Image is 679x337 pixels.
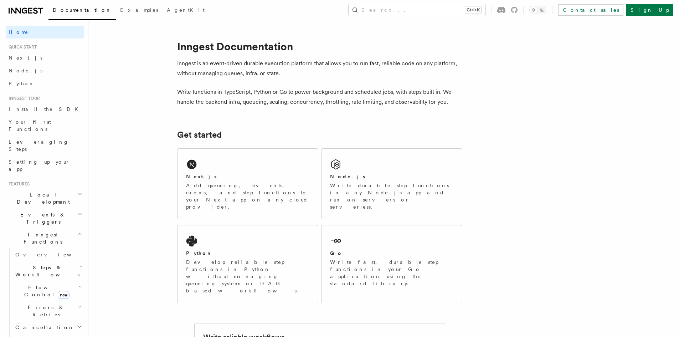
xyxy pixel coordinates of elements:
[12,248,84,261] a: Overview
[177,87,462,107] p: Write functions in TypeScript, Python or Go to power background and scheduled jobs, with steps bu...
[626,4,673,16] a: Sign Up
[12,324,74,331] span: Cancellation
[9,159,70,172] span: Setting up your app
[6,44,37,50] span: Quick start
[9,55,42,61] span: Next.js
[321,225,462,303] a: GoWrite fast, durable step functions in your Go application using the standard library.
[9,81,35,86] span: Python
[12,281,84,301] button: Flow Controlnew
[12,264,79,278] span: Steps & Workflows
[48,2,116,20] a: Documentation
[6,188,84,208] button: Local Development
[6,228,84,248] button: Inngest Functions
[6,155,84,175] a: Setting up your app
[321,148,462,219] a: Node.jsWrite durable step functions in any Node.js app and run on servers or serverless.
[177,148,318,219] a: Next.jsAdd queueing, events, crons, and step functions to your Next app on any cloud provider.
[330,250,343,257] h2: Go
[186,259,309,294] p: Develop reliable step functions in Python without managing queueing systems or DAG based workflows.
[6,181,30,187] span: Features
[330,182,453,210] p: Write durable step functions in any Node.js app and run on servers or serverless.
[529,6,546,14] button: Toggle dark mode
[12,261,84,281] button: Steps & Workflows
[177,40,462,53] h1: Inngest Documentation
[177,130,222,140] a: Get started
[186,173,217,180] h2: Next.js
[465,6,481,14] kbd: Ctrl+K
[330,259,453,287] p: Write fast, durable step functions in your Go application using the standard library.
[6,64,84,77] a: Node.js
[12,321,84,334] button: Cancellation
[6,51,84,64] a: Next.js
[330,173,365,180] h2: Node.js
[9,29,29,36] span: Home
[6,136,84,155] a: Leveraging Steps
[186,182,309,210] p: Add queueing, events, crons, and step functions to your Next app on any cloud provider.
[6,191,78,205] span: Local Development
[6,208,84,228] button: Events & Triggers
[177,225,318,303] a: PythonDevelop reliable step functions in Python without managing queueing systems or DAG based wo...
[6,116,84,136] a: Your first Functions
[9,119,51,132] span: Your first Functions
[12,301,84,321] button: Errors & Retries
[167,7,205,13] span: AgentKit
[6,103,84,116] a: Install the SDK
[6,96,40,101] span: Inngest tour
[186,250,212,257] h2: Python
[6,231,77,245] span: Inngest Functions
[349,4,485,16] button: Search...Ctrl+K
[58,291,70,299] span: new
[9,106,82,112] span: Install the SDK
[9,139,69,152] span: Leveraging Steps
[12,304,77,318] span: Errors & Retries
[6,77,84,90] a: Python
[53,7,112,13] span: Documentation
[9,68,42,73] span: Node.js
[163,2,209,19] a: AgentKit
[6,26,84,39] a: Home
[120,7,158,13] span: Examples
[6,211,78,225] span: Events & Triggers
[15,252,89,257] span: Overview
[12,284,78,298] span: Flow Control
[177,58,462,78] p: Inngest is an event-driven durable execution platform that allows you to run fast, reliable code ...
[558,4,623,16] a: Contact sales
[116,2,163,19] a: Examples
